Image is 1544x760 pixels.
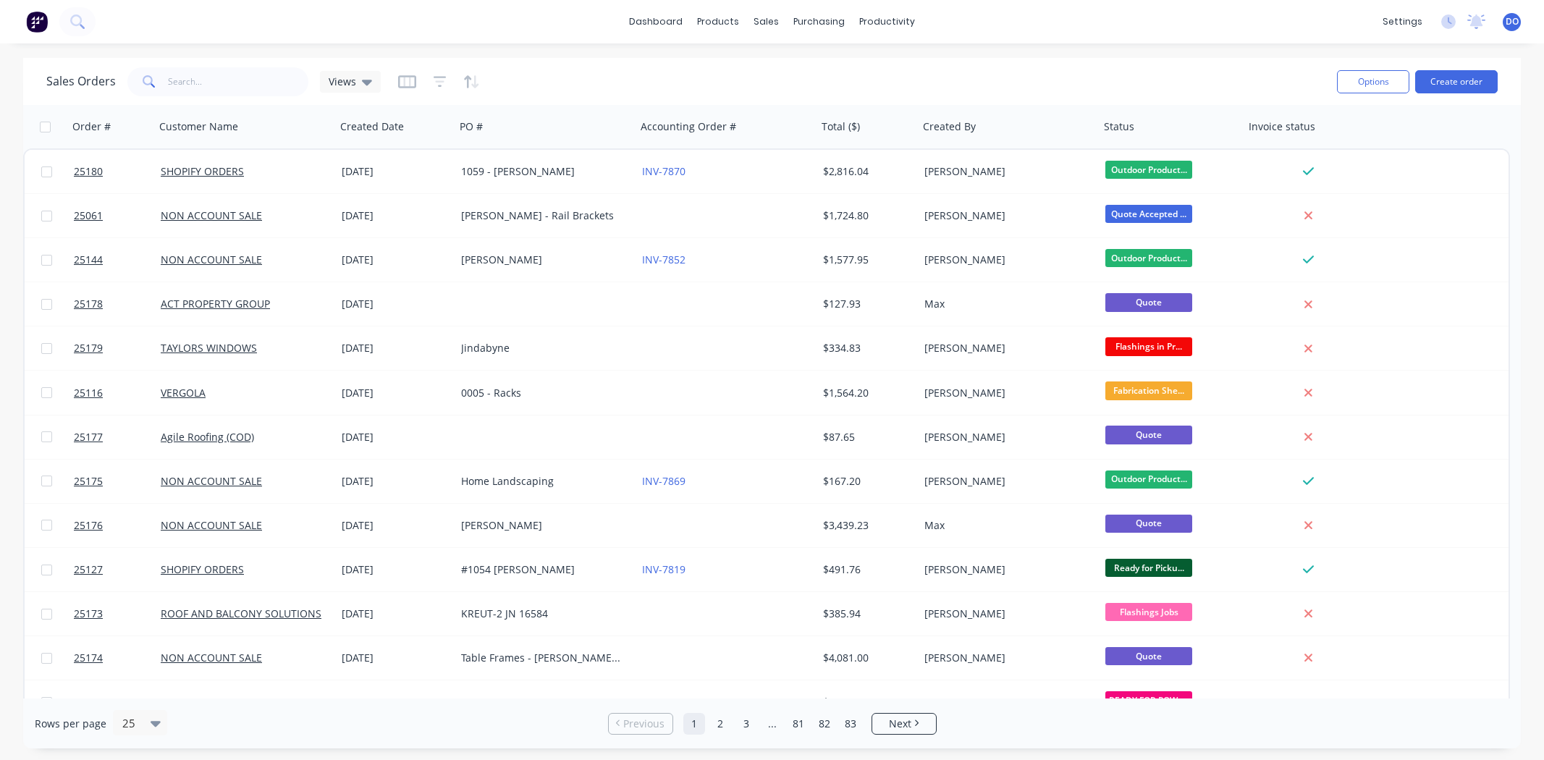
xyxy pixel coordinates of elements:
span: 25173 [74,607,103,621]
img: Factory [26,11,48,33]
a: 25127 [74,548,161,591]
div: [PERSON_NAME] [924,651,1085,665]
div: $167.20 [823,474,908,489]
a: 25173 [74,592,161,636]
a: 25116 [74,371,161,415]
div: [PERSON_NAME] [924,253,1085,267]
div: Max [924,518,1085,533]
span: Ready for Picku... [1105,559,1192,577]
div: $1,724.80 [823,208,908,223]
button: Create order [1415,70,1498,93]
h1: Sales Orders [46,75,116,88]
div: [PERSON_NAME] - Rail Brackets [461,208,622,223]
span: 25061 [74,208,103,223]
a: Page 83 [840,713,861,735]
a: NON ACCOUNT SALE [161,208,262,222]
a: Page 2 [709,713,731,735]
span: 25174 [74,651,103,665]
div: Jindabyne [461,341,622,355]
div: Created By [923,119,976,134]
div: [PERSON_NAME] [924,562,1085,577]
div: [PERSON_NAME] [924,386,1085,400]
span: Outdoor Product... [1105,161,1192,179]
span: DO [1506,15,1519,28]
div: Accounting Order # [641,119,736,134]
div: 1059 - [PERSON_NAME] [461,164,622,179]
div: Customer Name [159,119,238,134]
div: [DATE] [342,651,450,665]
div: [PERSON_NAME] [461,518,622,533]
span: 25176 [74,518,103,533]
div: $334.83 [823,341,908,355]
span: 25175 [74,474,103,489]
div: [PERSON_NAME] [461,695,622,709]
span: 25177 [74,430,103,444]
span: 25116 [74,386,103,400]
a: VERGOLA [161,386,206,400]
a: 25177 [74,415,161,459]
a: 25179 [74,326,161,370]
div: Created Date [340,119,404,134]
div: [DATE] [342,297,450,311]
div: [DATE] [342,430,450,444]
a: INV-7852 [642,253,685,266]
span: Quote [1105,293,1192,311]
span: Outdoor Product... [1105,470,1192,489]
span: Next [889,717,911,731]
div: Order # [72,119,111,134]
a: Next page [872,717,936,731]
div: $4,081.00 [823,651,908,665]
div: $1,577.95 [823,253,908,267]
a: 25144 [74,238,161,282]
a: Page 3 [735,713,757,735]
span: Views [329,74,356,89]
div: KREUT-2 JN 16584 [461,607,622,621]
div: PO # [460,119,483,134]
div: Total ($) [822,119,860,134]
span: 25144 [74,253,103,267]
button: Options [1337,70,1409,93]
div: Status [1104,119,1134,134]
a: 25175 [74,460,161,503]
span: Flashings in Pr... [1105,337,1192,355]
a: 25061 [74,194,161,237]
span: Quote Accepted ... [1105,205,1192,223]
span: Rows per page [35,717,106,731]
div: [DATE] [342,208,450,223]
div: $2,816.04 [823,164,908,179]
div: [PERSON_NAME] [924,164,1085,179]
div: Invoice status [1249,119,1315,134]
a: Page 81 [788,713,809,735]
div: Home Landscaping [461,474,622,489]
div: products [690,11,746,33]
a: SHOPIFY ORDERS [161,562,244,576]
input: Search... [168,67,309,96]
div: purchasing [786,11,852,33]
div: Max [924,297,1085,311]
div: [DATE] [342,253,450,267]
a: Page 1 is your current page [683,713,705,735]
span: 25179 [74,341,103,355]
a: BRILLYANT BUILDING [161,695,262,709]
span: Flashings Jobs [1105,603,1192,621]
a: 25178 [74,282,161,326]
div: [DATE] [342,474,450,489]
span: Quote [1105,515,1192,533]
div: Table Frames - [PERSON_NAME]-Patching [461,651,622,665]
a: NON ACCOUNT SALE [161,474,262,488]
div: [DATE] [342,386,450,400]
span: 25180 [74,164,103,179]
a: NON ACCOUNT SALE [161,651,262,664]
a: INV-7870 [642,164,685,178]
a: ROOF AND BALCONY SOLUTIONS [161,607,321,620]
a: Previous page [609,717,672,731]
a: NON ACCOUNT SALE [161,518,262,532]
span: READY FOR POWDE... [1105,691,1192,709]
div: [DATE] [342,562,450,577]
div: $3,439.23 [823,518,908,533]
span: Fabrication She... [1105,381,1192,400]
div: productivity [852,11,922,33]
a: 25174 [74,636,161,680]
div: [DATE] [342,607,450,621]
div: #1054 [PERSON_NAME] [461,562,622,577]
